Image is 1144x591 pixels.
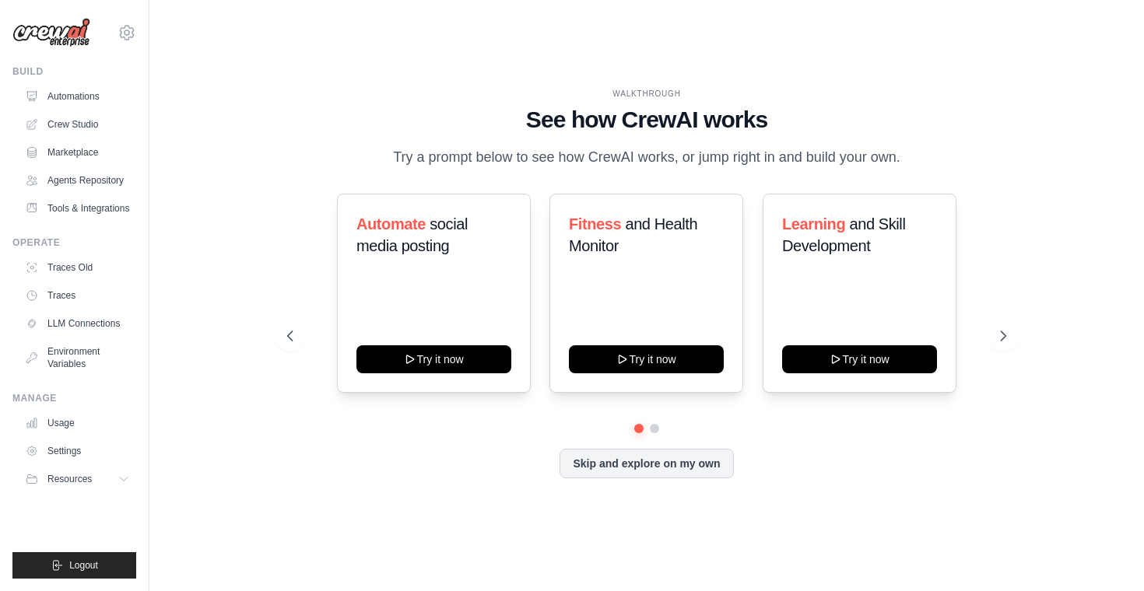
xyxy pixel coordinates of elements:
[287,88,1005,100] div: WALKTHROUGH
[12,18,90,47] img: Logo
[782,215,905,254] span: and Skill Development
[19,283,136,308] a: Traces
[12,65,136,78] div: Build
[569,345,724,373] button: Try it now
[356,345,511,373] button: Try it now
[569,215,697,254] span: and Health Monitor
[12,392,136,404] div: Manage
[356,215,426,233] span: Automate
[385,146,908,169] p: Try a prompt below to see how CrewAI works, or jump right in and build your own.
[19,112,136,137] a: Crew Studio
[19,311,136,336] a: LLM Connections
[19,140,136,165] a: Marketplace
[19,168,136,193] a: Agents Repository
[19,196,136,221] a: Tools & Integrations
[287,106,1005,134] h1: See how CrewAI works
[19,411,136,435] a: Usage
[19,467,136,491] button: Resources
[12,552,136,579] button: Logout
[782,345,937,373] button: Try it now
[69,559,98,572] span: Logout
[19,255,136,280] a: Traces Old
[12,236,136,249] div: Operate
[569,215,621,233] span: Fitness
[560,449,733,478] button: Skip and explore on my own
[47,473,92,485] span: Resources
[19,84,136,109] a: Automations
[782,215,845,233] span: Learning
[19,439,136,463] a: Settings
[19,339,136,376] a: Environment Variables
